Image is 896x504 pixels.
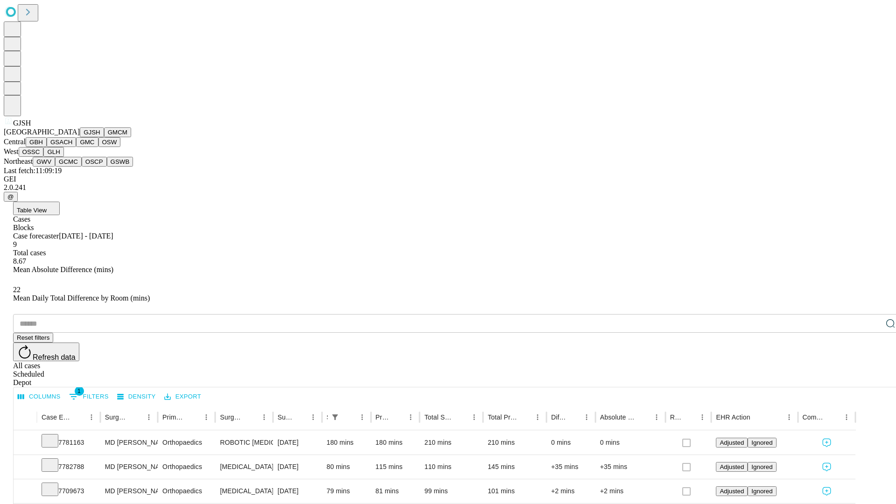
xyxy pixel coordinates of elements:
[751,439,772,446] span: Ignored
[105,431,153,455] div: MD [PERSON_NAME] [PERSON_NAME] Md
[278,455,317,479] div: [DATE]
[82,157,107,167] button: OSCP
[107,157,133,167] button: GSWB
[751,411,764,424] button: Sort
[716,413,750,421] div: EHR Action
[4,175,892,183] div: GEI
[551,479,591,503] div: +2 mins
[751,463,772,470] span: Ignored
[751,488,772,495] span: Ignored
[162,390,203,404] button: Export
[827,411,840,424] button: Sort
[105,479,153,503] div: MD [PERSON_NAME] [PERSON_NAME] Md
[13,343,79,361] button: Refresh data
[391,411,404,424] button: Sort
[327,479,366,503] div: 79 mins
[716,462,748,472] button: Adjusted
[716,438,748,448] button: Adjusted
[105,455,153,479] div: MD [PERSON_NAME] [PERSON_NAME] Md
[404,411,417,424] button: Menu
[424,455,478,479] div: 110 mins
[17,334,49,341] span: Reset filters
[13,249,46,257] span: Total cases
[670,413,682,421] div: Resolved in EHR
[187,411,200,424] button: Sort
[748,462,776,472] button: Ignored
[376,431,415,455] div: 180 mins
[720,463,744,470] span: Adjusted
[15,390,63,404] button: Select columns
[85,411,98,424] button: Menu
[356,411,369,424] button: Menu
[518,411,531,424] button: Sort
[13,119,31,127] span: GJSH
[220,479,268,503] div: [MEDICAL_DATA] WITH [MEDICAL_DATA] REPAIR
[4,183,892,192] div: 2.0.241
[59,232,113,240] span: [DATE] - [DATE]
[26,137,47,147] button: GBH
[162,479,210,503] div: Orthopaedics
[600,413,636,421] div: Absolute Difference
[13,257,26,265] span: 8.67
[748,438,776,448] button: Ignored
[294,411,307,424] button: Sort
[115,390,158,404] button: Density
[468,411,481,424] button: Menu
[803,413,826,421] div: Comments
[33,353,76,361] span: Refresh data
[329,411,342,424] div: 1 active filter
[551,413,566,421] div: Difference
[278,413,293,421] div: Surgery Date
[43,147,63,157] button: GLH
[424,479,478,503] div: 99 mins
[4,147,19,155] span: West
[600,431,661,455] div: 0 mins
[47,137,76,147] button: GSACH
[76,137,98,147] button: GMC
[4,167,62,175] span: Last fetch: 11:09:19
[783,411,796,424] button: Menu
[162,455,210,479] div: Orthopaedics
[488,455,542,479] div: 145 mins
[18,483,32,500] button: Expand
[488,479,542,503] div: 101 mins
[72,411,85,424] button: Sort
[716,486,748,496] button: Adjusted
[7,193,14,200] span: @
[55,157,82,167] button: GCMC
[18,459,32,476] button: Expand
[75,386,84,396] span: 1
[551,455,591,479] div: +35 mins
[343,411,356,424] button: Sort
[162,431,210,455] div: Orthopaedics
[13,333,53,343] button: Reset filters
[13,294,150,302] span: Mean Daily Total Difference by Room (mins)
[376,479,415,503] div: 81 mins
[42,431,96,455] div: 7781163
[220,413,243,421] div: Surgery Name
[18,435,32,451] button: Expand
[600,455,661,479] div: +35 mins
[567,411,580,424] button: Sort
[580,411,593,424] button: Menu
[98,137,121,147] button: OSW
[17,207,47,214] span: Table View
[424,431,478,455] div: 210 mins
[19,147,44,157] button: OSSC
[637,411,650,424] button: Sort
[488,413,517,421] div: Total Predicted Duration
[720,439,744,446] span: Adjusted
[42,479,96,503] div: 7709673
[80,127,104,137] button: GJSH
[4,192,18,202] button: @
[531,411,544,424] button: Menu
[220,431,268,455] div: ROBOTIC [MEDICAL_DATA] KNEE TOTAL
[278,479,317,503] div: [DATE]
[696,411,709,424] button: Menu
[258,411,271,424] button: Menu
[13,266,113,273] span: Mean Absolute Difference (mins)
[488,431,542,455] div: 210 mins
[220,455,268,479] div: [MEDICAL_DATA] [MEDICAL_DATA]
[129,411,142,424] button: Sort
[376,413,391,421] div: Predicted In Room Duration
